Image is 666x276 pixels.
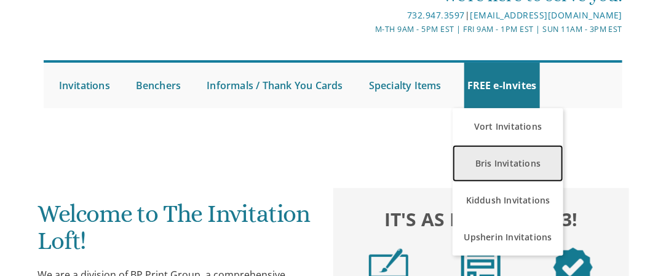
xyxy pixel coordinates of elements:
a: Benchers [133,63,184,108]
div: M-Th 9am - 5pm EST | Fri 9am - 1pm EST | Sun 11am - 3pm EST [237,23,622,36]
a: Invitations [56,63,113,108]
a: Bris Invitations [453,145,563,182]
a: 732.947.3597 [407,9,465,21]
a: Specialty Items [366,63,445,108]
a: Vort Invitations [453,108,563,145]
a: Informals / Thank You Cards [204,63,346,108]
div: | [237,8,622,23]
a: Kiddush Invitations [453,182,563,219]
h2: It's as easy as 1-2-3! [343,207,619,232]
a: Upsherin Invitations [453,219,563,256]
a: FREE e-Invites [464,63,540,108]
h1: Welcome to The Invitation Loft! [38,200,314,264]
a: [EMAIL_ADDRESS][DOMAIN_NAME] [470,9,622,21]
